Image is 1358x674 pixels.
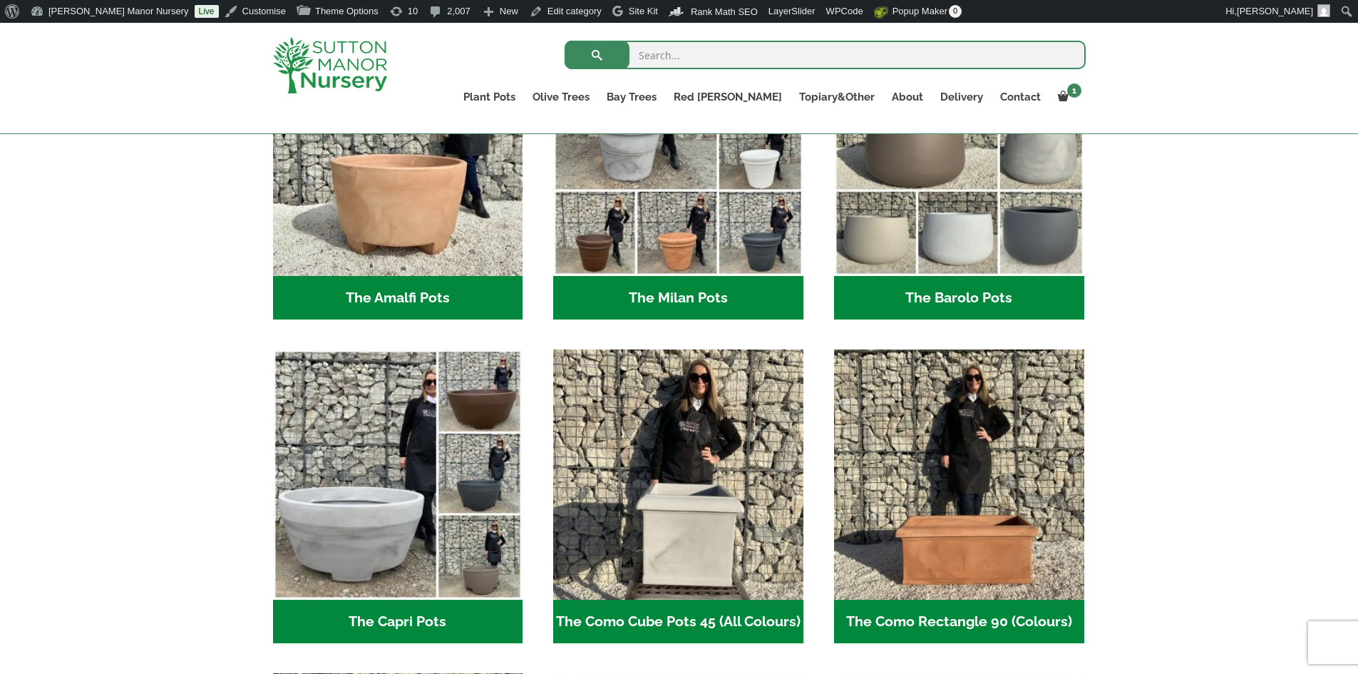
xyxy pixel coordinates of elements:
a: Visit product category The Como Rectangle 90 (Colours) [834,349,1084,643]
h2: The Barolo Pots [834,276,1084,320]
a: Topiary&Other [791,87,883,107]
img: logo [273,37,387,93]
input: Search... [565,41,1086,69]
a: About [883,87,932,107]
img: The Barolo Pots [834,26,1084,276]
a: Visit product category The Amalfi Pots [273,26,523,320]
a: Plant Pots [455,87,524,107]
img: The Capri Pots [273,349,523,600]
img: The Milan Pots [553,26,803,276]
span: Site Kit [629,6,658,16]
span: 0 [949,5,962,18]
img: The Como Cube Pots 45 (All Colours) [553,349,803,600]
a: Bay Trees [598,87,665,107]
span: [PERSON_NAME] [1237,6,1313,16]
h2: The Capri Pots [273,600,523,644]
a: Delivery [932,87,992,107]
a: Visit product category The Barolo Pots [834,26,1084,320]
a: Visit product category The Milan Pots [553,26,803,320]
span: 1 [1067,83,1081,98]
a: Visit product category The Como Cube Pots 45 (All Colours) [553,349,803,643]
a: Contact [992,87,1049,107]
img: The Como Rectangle 90 (Colours) [834,349,1084,600]
span: Rank Math SEO [691,6,758,17]
a: Visit product category The Capri Pots [273,349,523,643]
h2: The Como Rectangle 90 (Colours) [834,600,1084,644]
h2: The Como Cube Pots 45 (All Colours) [553,600,803,644]
h2: The Amalfi Pots [273,276,523,320]
a: Olive Trees [524,87,598,107]
a: Red [PERSON_NAME] [665,87,791,107]
img: The Amalfi Pots [273,26,523,276]
a: Live [195,5,219,18]
h2: The Milan Pots [553,276,803,320]
a: 1 [1049,87,1086,107]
